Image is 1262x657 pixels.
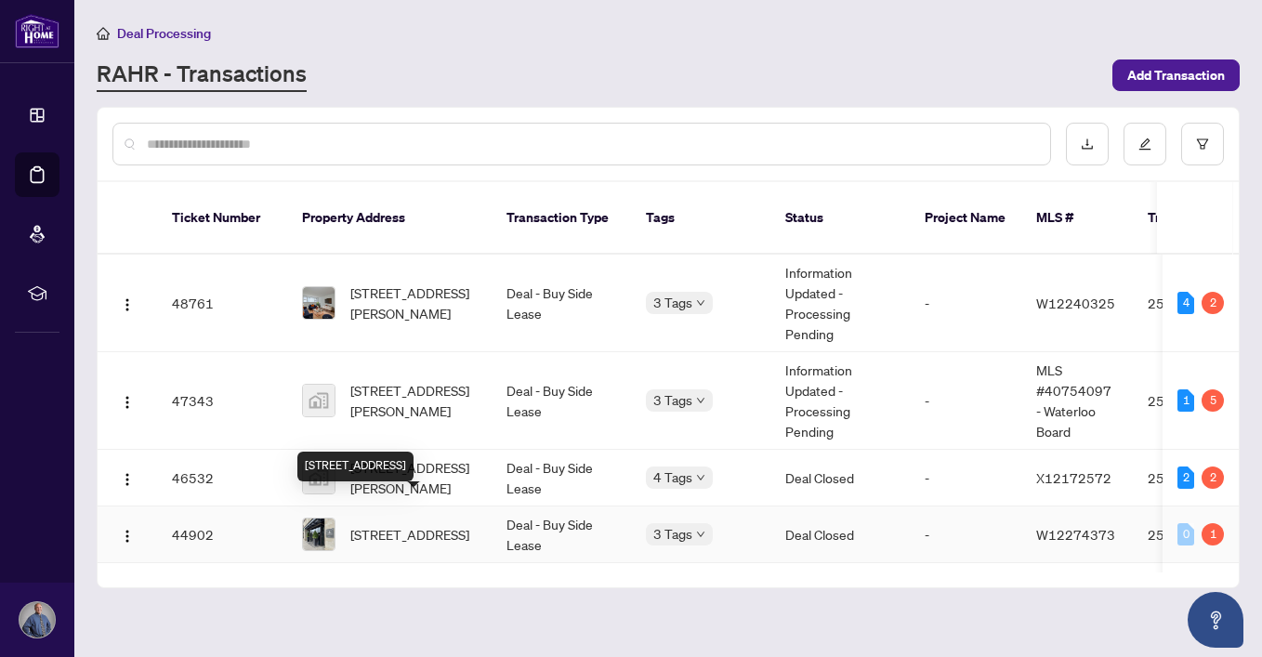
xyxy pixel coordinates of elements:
[1188,592,1243,648] button: Open asap
[350,380,477,421] span: [STREET_ADDRESS][PERSON_NAME]
[653,389,692,411] span: 3 Tags
[97,59,307,92] a: RAHR - Transactions
[112,519,142,549] button: Logo
[492,255,631,352] td: Deal - Buy Side Lease
[1177,389,1194,412] div: 1
[297,452,414,481] div: [STREET_ADDRESS]
[157,182,287,255] th: Ticket Number
[1202,466,1224,489] div: 2
[1066,123,1109,165] button: download
[1138,138,1151,151] span: edit
[287,182,492,255] th: Property Address
[696,473,705,482] span: down
[120,529,135,544] img: Logo
[492,182,631,255] th: Transaction Type
[1202,389,1224,412] div: 5
[1202,523,1224,545] div: 1
[653,292,692,313] span: 3 Tags
[157,506,287,563] td: 44902
[112,463,142,493] button: Logo
[303,287,335,319] img: thumbnail-img
[350,457,477,498] span: [STREET_ADDRESS][PERSON_NAME]
[120,472,135,487] img: Logo
[112,386,142,415] button: Logo
[1036,469,1111,486] span: X12172572
[770,182,910,255] th: Status
[120,395,135,410] img: Logo
[1036,361,1111,440] span: MLS #40754097 - Waterloo Board
[770,450,910,506] td: Deal Closed
[910,255,1021,352] td: -
[1177,292,1194,314] div: 4
[696,298,705,308] span: down
[770,255,910,352] td: Information Updated - Processing Pending
[157,255,287,352] td: 48761
[15,14,59,48] img: logo
[1124,123,1166,165] button: edit
[157,450,287,506] td: 46532
[1021,182,1133,255] th: MLS #
[910,450,1021,506] td: -
[303,519,335,550] img: thumbnail-img
[696,530,705,539] span: down
[696,396,705,405] span: down
[157,352,287,450] td: 47343
[112,288,142,318] button: Logo
[1177,523,1194,545] div: 0
[910,352,1021,450] td: -
[910,506,1021,563] td: -
[120,297,135,312] img: Logo
[770,352,910,450] td: Information Updated - Processing Pending
[1036,526,1115,543] span: W12274373
[1202,292,1224,314] div: 2
[1181,123,1224,165] button: filter
[117,25,211,42] span: Deal Processing
[303,385,335,416] img: thumbnail-img
[492,450,631,506] td: Deal - Buy Side Lease
[1112,59,1240,91] button: Add Transaction
[492,506,631,563] td: Deal - Buy Side Lease
[770,506,910,563] td: Deal Closed
[97,27,110,40] span: home
[1127,60,1225,90] span: Add Transaction
[653,466,692,488] span: 4 Tags
[20,602,55,637] img: Profile Icon
[1081,138,1094,151] span: download
[350,524,469,545] span: [STREET_ADDRESS]
[492,352,631,450] td: Deal - Buy Side Lease
[350,283,477,323] span: [STREET_ADDRESS][PERSON_NAME]
[1036,295,1115,311] span: W12240325
[910,182,1021,255] th: Project Name
[631,182,770,255] th: Tags
[1196,138,1209,151] span: filter
[653,523,692,545] span: 3 Tags
[1177,466,1194,489] div: 2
